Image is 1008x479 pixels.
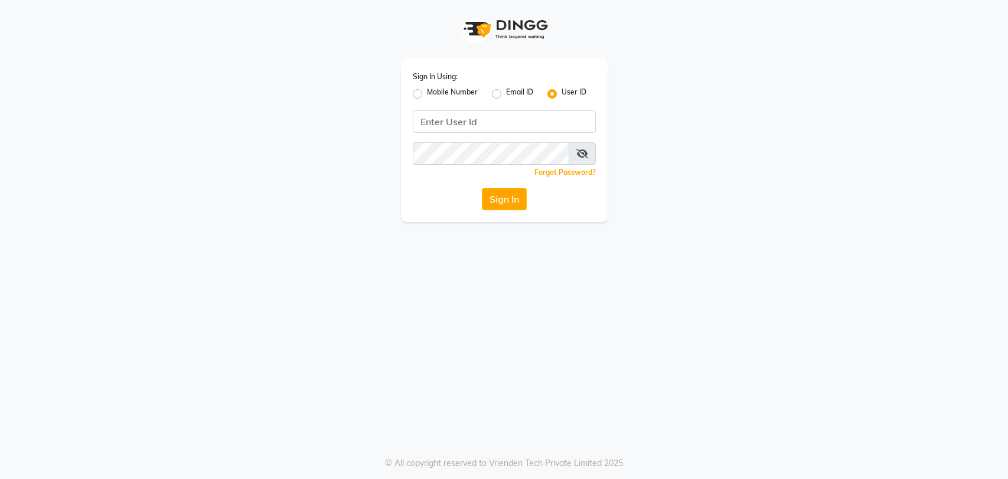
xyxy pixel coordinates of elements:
a: Forgot Password? [534,168,596,177]
label: Mobile Number [427,87,478,101]
input: Username [413,110,596,133]
button: Sign In [482,188,527,210]
input: Username [413,142,569,165]
label: Sign In Using: [413,71,458,82]
label: Email ID [506,87,533,101]
img: logo1.svg [457,12,552,47]
label: User ID [562,87,586,101]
